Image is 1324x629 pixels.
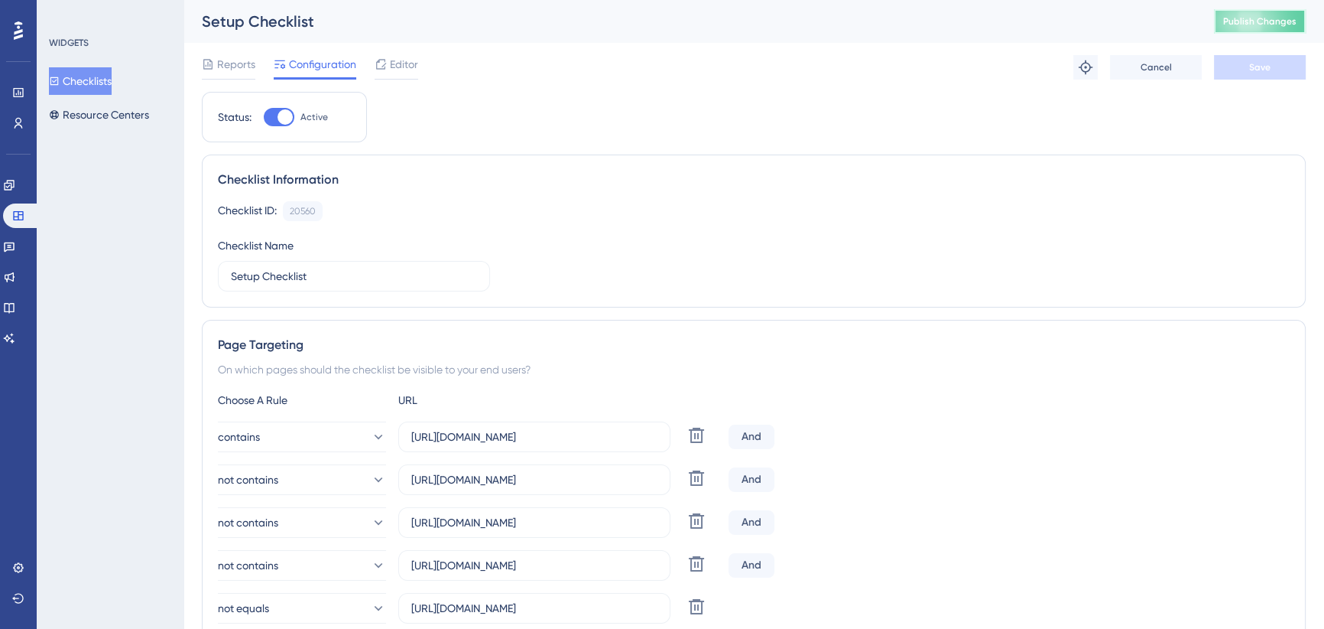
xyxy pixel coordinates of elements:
div: Page Targeting [218,336,1290,354]
span: Cancel [1141,61,1172,73]
div: 20560 [290,205,316,217]
button: not contains [218,464,386,495]
div: URL [398,391,566,409]
button: not contains [218,507,386,538]
div: WIDGETS [49,37,89,49]
div: Checklist Name [218,236,294,255]
span: Active [300,111,328,123]
span: Publish Changes [1223,15,1296,28]
button: Checklists [49,67,112,95]
div: And [729,510,774,535]
button: contains [218,422,386,452]
span: not equals [218,599,269,618]
span: not contains [218,556,278,575]
button: Publish Changes [1214,9,1306,34]
div: And [729,468,774,492]
input: yourwebsite.com/path [411,514,657,531]
span: Save [1249,61,1270,73]
span: Configuration [289,55,356,73]
span: Editor [390,55,418,73]
span: Reports [217,55,255,73]
span: contains [218,428,260,446]
div: Checklist ID: [218,201,277,221]
input: yourwebsite.com/path [411,557,657,574]
button: Resource Centers [49,101,149,129]
span: not contains [218,471,278,489]
button: not equals [218,593,386,624]
div: Choose A Rule [218,391,386,409]
input: yourwebsite.com/path [411,600,657,617]
div: Setup Checklist [202,11,1176,32]
button: not contains [218,550,386,581]
input: Type your Checklist name [231,268,477,285]
div: And [729,553,774,578]
span: not contains [218,513,278,532]
button: Cancel [1110,55,1202,80]
input: yourwebsite.com/path [411,471,657,488]
button: Save [1214,55,1306,80]
div: Status: [218,108,251,126]
div: Checklist Information [218,171,1290,189]
div: On which pages should the checklist be visible to your end users? [218,360,1290,379]
div: And [729,425,774,449]
input: yourwebsite.com/path [411,429,657,445]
